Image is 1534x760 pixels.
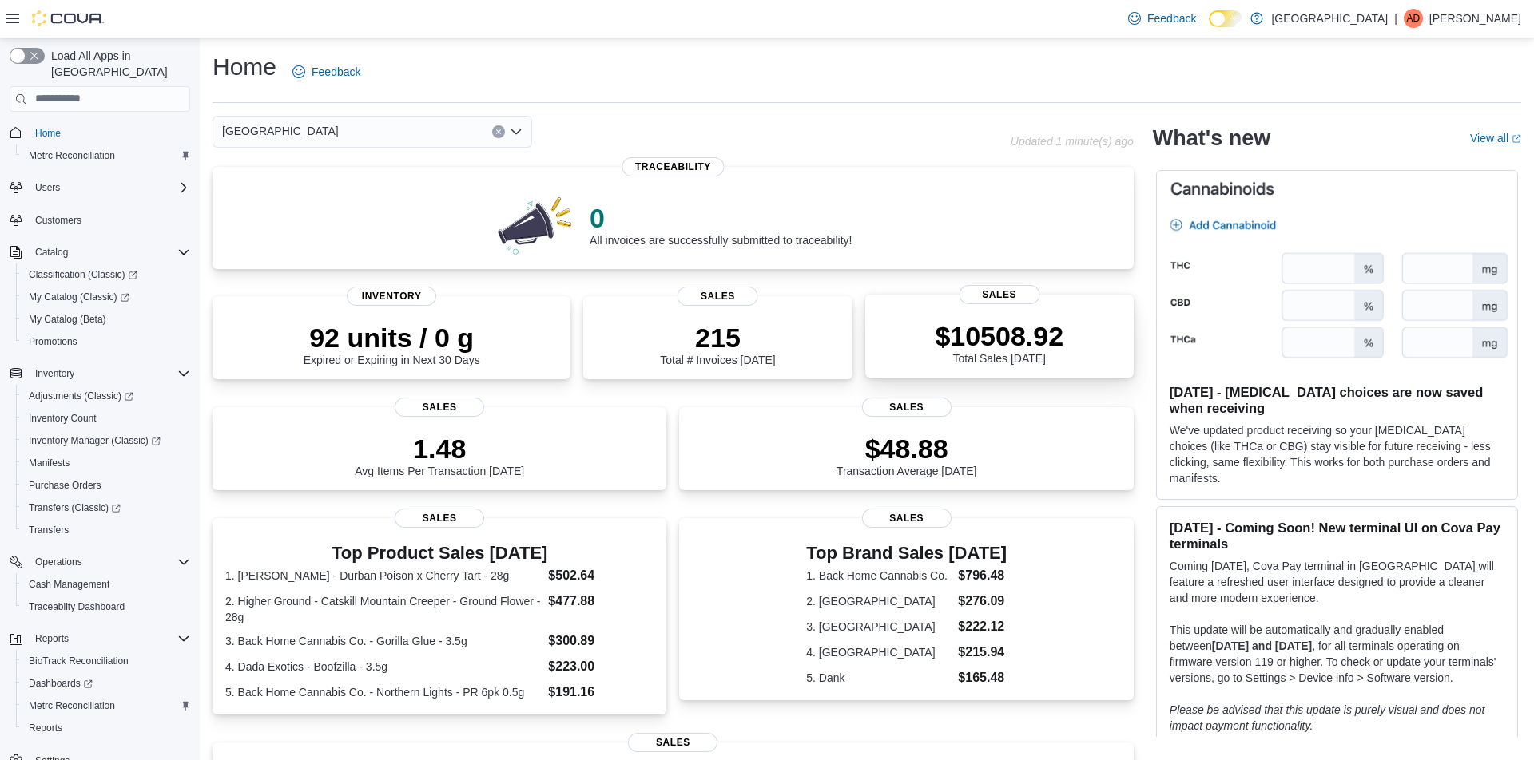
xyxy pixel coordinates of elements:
a: Adjustments (Classic) [16,385,197,407]
span: Dark Mode [1209,27,1210,28]
p: [PERSON_NAME] [1429,9,1521,28]
span: Inventory [347,287,436,306]
dt: 5. Dank [806,670,952,686]
span: Sales [628,733,717,752]
span: Adjustments (Classic) [22,386,190,406]
span: Cash Management [22,575,190,594]
button: Metrc Reconciliation [16,144,197,167]
button: Reports [29,629,75,648]
dd: $215.94 [958,643,1007,662]
a: Reports [22,718,69,738]
div: Total # Invoices [DATE] [660,322,775,366]
dt: 1. [PERSON_NAME] - Durban Poison x Cherry Tart - 28g [225,568,542,584]
span: Manifests [22,453,190,473]
span: Traceability [622,157,724,176]
a: Classification (Classic) [22,265,144,284]
button: Promotions [16,331,197,353]
button: Operations [29,552,89,572]
a: My Catalog (Classic) [22,287,136,307]
a: Transfers (Classic) [22,498,127,517]
span: Sales [862,398,952,417]
span: Metrc Reconciliation [29,699,115,712]
span: Classification (Classic) [22,265,190,284]
p: 215 [660,322,775,354]
span: Feedback [1147,10,1196,26]
dt: 4. [GEOGRAPHIC_DATA] [806,644,952,660]
p: $10508.92 [935,320,1063,352]
div: Alex Dean [1404,9,1423,28]
button: Inventory Count [16,407,197,429]
span: Inventory Manager (Classic) [22,431,190,450]
p: 92 units / 0 g [304,322,480,354]
input: Dark Mode [1209,10,1242,27]
button: Reports [3,627,197,650]
h1: Home [213,51,276,83]
span: My Catalog (Beta) [22,310,190,329]
dt: 2. Higher Ground - Catskill Mountain Creeper - Ground Flower - 28g [225,593,542,625]
dd: $223.00 [548,657,654,676]
a: Metrc Reconciliation [22,146,121,165]
span: Home [29,123,190,143]
dt: 1. Back Home Cannabis Co. [806,568,952,584]
em: Please be advised that this update is purely visual and does not impact payment functionality. [1170,703,1485,732]
button: Reports [16,717,197,739]
button: Users [3,176,197,199]
span: Inventory Count [22,409,190,428]
button: Catalog [3,241,197,263]
button: BioTrack Reconciliation [16,650,197,672]
dd: $796.48 [958,566,1007,585]
div: All invoices are successfully submitted to traceability! [590,202,852,247]
a: Purchase Orders [22,476,108,495]
p: 0 [590,202,852,234]
a: Inventory Manager (Classic) [16,429,197,452]
a: My Catalog (Beta) [22,310,113,329]
span: Reports [29,629,190,648]
dd: $477.88 [548,592,654,611]
span: Purchase Orders [29,479,101,492]
span: BioTrack Reconciliation [29,655,129,667]
span: Promotions [22,332,190,351]
p: 1.48 [355,433,524,465]
span: Users [35,181,60,194]
dd: $222.12 [958,617,1007,636]
img: Cova [32,10,104,26]
span: My Catalog (Classic) [22,287,190,307]
h3: Top Product Sales [DATE] [225,544,654,563]
dd: $276.09 [958,592,1007,611]
p: Updated 1 minute(s) ago [1011,135,1134,148]
span: Inventory [29,364,190,383]
a: Dashboards [22,674,99,693]
span: Transfers (Classic) [22,498,190,517]
dd: $191.16 [548,683,654,702]
button: Catalog [29,243,74,262]
button: Home [3,121,197,144]
h3: [DATE] - Coming Soon! New terminal UI on Cova Pay terminals [1170,520,1504,552]
button: Users [29,178,66,197]
span: Load All Apps in [GEOGRAPHIC_DATA] [45,48,190,80]
span: Manifests [29,457,70,469]
span: Transfers [22,521,190,540]
div: Avg Items Per Transaction [DATE] [355,433,524,477]
p: This update will be automatically and gradually enabled between , for all terminals operating on ... [1170,622,1504,686]
span: Sales [959,285,1039,304]
h3: Top Brand Sales [DATE] [806,544,1007,563]
strong: [DATE] and [DATE] [1212,639,1312,652]
span: Customers [29,210,190,230]
span: Sales [395,398,484,417]
a: Traceabilty Dashboard [22,597,131,616]
span: Metrc Reconciliation [22,696,190,715]
button: Metrc Reconciliation [16,695,197,717]
span: Transfers [29,524,69,536]
p: $48.88 [837,433,977,465]
dd: $502.64 [548,566,654,585]
div: Transaction Average [DATE] [837,433,977,477]
h3: [DATE] - [MEDICAL_DATA] choices are now saved when receiving [1170,384,1504,416]
span: Cash Management [29,578,109,591]
dt: 3. [GEOGRAPHIC_DATA] [806,619,952,635]
img: 0 [494,192,577,256]
span: Operations [29,552,190,572]
p: | [1394,9,1397,28]
button: Open list of options [510,125,523,138]
span: Feedback [312,64,360,80]
span: Reports [35,632,69,645]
